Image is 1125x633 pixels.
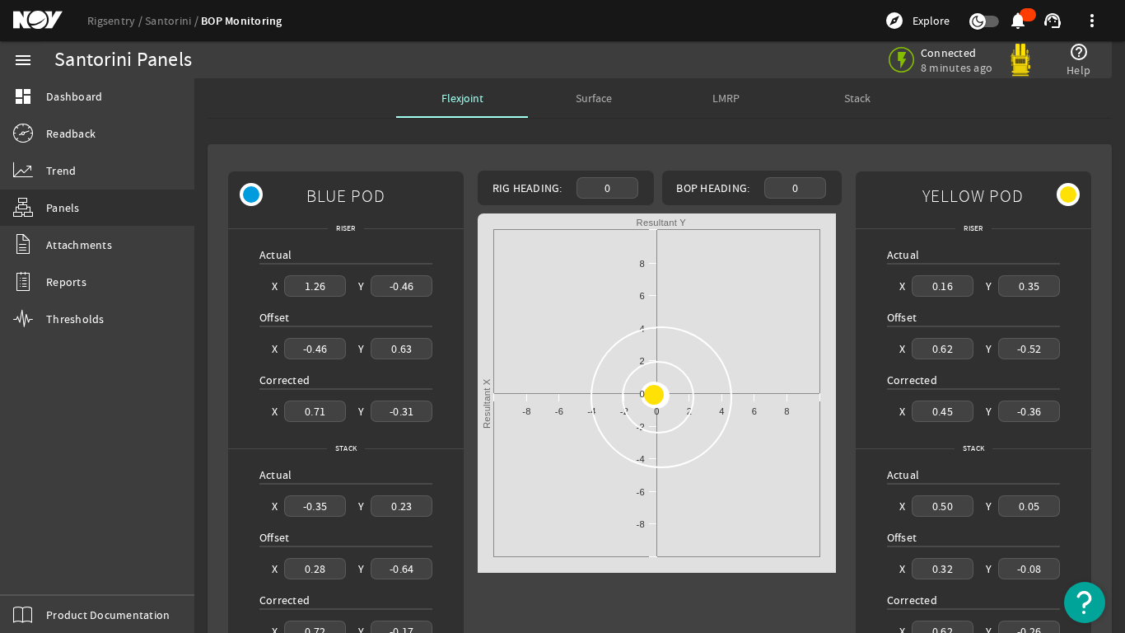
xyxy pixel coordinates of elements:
div: Santorini Panels [54,52,192,68]
span: Product Documentation [46,607,170,623]
mat-icon: help_outline [1069,42,1089,62]
mat-icon: dashboard [13,87,33,106]
div: Y [986,403,992,420]
div: Y [986,560,992,577]
button: Explore [878,7,956,34]
span: LMRP [712,92,740,104]
text: 8 [640,259,645,269]
span: Riser [955,220,991,237]
span: Actual [259,467,292,482]
a: BOP Monitoring [201,13,282,29]
span: Readback [46,125,96,142]
span: Help [1067,62,1090,78]
span: Actual [259,247,292,262]
span: Corrected [887,593,937,607]
div: -0.36 [998,401,1060,421]
div: -0.52 [998,338,1060,359]
div: X [272,278,278,294]
div: Y [986,278,992,294]
div: 0.63 [371,338,432,359]
div: Y [358,498,364,514]
span: Offset [887,310,917,325]
div: Y [986,498,992,514]
text: -6 [555,406,563,416]
span: Panels [46,199,80,216]
div: 0.28 [284,558,346,579]
div: 0.23 [371,495,432,516]
text: Resultant Y [637,218,687,227]
span: Corrected [887,373,937,387]
div: -0.35 [284,495,346,516]
text: -8 [637,519,645,529]
text: Resultant X [482,378,492,429]
span: Actual [887,467,920,482]
div: X [899,498,905,514]
span: Explore [913,12,950,29]
text: 6 [640,291,645,301]
mat-icon: explore [885,11,904,30]
div: X [899,560,905,577]
span: Stack [955,440,992,457]
span: Reports [46,274,86,290]
span: Thresholds [46,311,105,327]
div: X [272,340,278,357]
div: Y [358,278,364,294]
span: Stack [327,440,365,457]
div: -0.08 [998,558,1060,579]
div: Y [986,340,992,357]
div: 0.05 [998,495,1060,516]
span: Trend [46,162,76,179]
button: more_vert [1072,1,1112,40]
div: Rig Heading: [484,180,570,196]
button: Open Resource Center [1064,582,1105,623]
text: -8 [522,406,530,416]
mat-icon: menu [13,50,33,70]
span: Dashboard [46,88,102,105]
div: BOP Heading: [669,180,758,196]
span: 8 minutes ago [921,60,992,75]
div: 0.62 [912,338,973,359]
text: 4 [640,324,645,334]
div: 0.16 [912,275,973,296]
div: 0.50 [912,495,973,516]
div: X [272,560,278,577]
div: 0.45 [912,401,973,421]
a: Rigsentry [87,13,145,28]
span: Surface [576,92,612,104]
div: X [899,340,905,357]
text: 8 [784,406,789,416]
span: Connected [921,45,992,60]
div: 0 [764,177,826,198]
span: YELLOW POD [922,177,1024,214]
div: X [272,498,278,514]
mat-icon: notifications [1008,11,1028,30]
span: Corrected [259,373,310,387]
div: Y [358,403,364,420]
div: 0 [577,177,638,198]
span: BLUE POD [306,177,385,214]
span: Flexjoint [441,92,483,104]
mat-icon: support_agent [1043,11,1062,30]
div: -0.64 [371,558,432,579]
div: 0.35 [998,275,1060,296]
text: 6 [752,406,757,416]
text: -4 [587,406,595,416]
img: Yellowpod.svg [1004,44,1037,77]
div: X [899,278,905,294]
span: Offset [259,530,290,545]
span: Offset [259,310,290,325]
span: Attachments [46,237,112,253]
span: Offset [887,530,917,545]
div: X [899,403,905,420]
div: X [272,403,278,420]
div: -0.46 [371,275,432,296]
span: Actual [887,247,920,262]
div: -0.31 [371,401,432,421]
span: Stack [844,92,871,104]
div: -0.46 [284,338,346,359]
span: Corrected [259,593,310,607]
text: -6 [637,487,645,497]
div: 0.32 [912,558,973,579]
a: Santorini [145,13,201,28]
div: 0.71 [284,401,346,421]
